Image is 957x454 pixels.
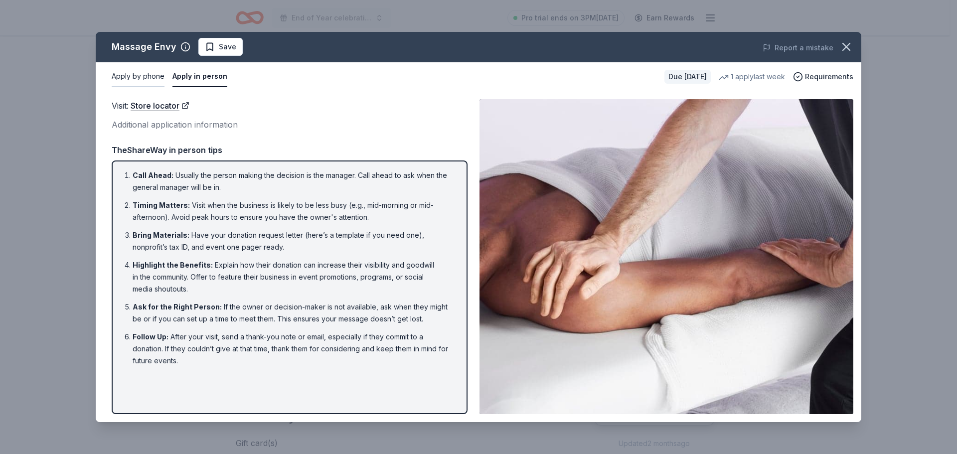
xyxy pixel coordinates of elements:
[112,118,468,131] div: Additional application information
[112,99,468,112] div: Visit :
[133,199,453,223] li: Visit when the business is likely to be less busy (e.g., mid-morning or mid-afternoon). Avoid pea...
[172,66,227,87] button: Apply in person
[112,144,468,156] div: TheShareWay in person tips
[133,259,453,295] li: Explain how their donation can increase their visibility and goodwill in the community. Offer to ...
[133,331,453,367] li: After your visit, send a thank-you note or email, especially if they commit to a donation. If the...
[133,229,453,253] li: Have your donation request letter (here’s a template if you need one), nonprofit’s tax ID, and ev...
[719,71,785,83] div: 1 apply last week
[133,303,222,311] span: Ask for the Right Person :
[763,42,833,54] button: Report a mistake
[131,99,189,112] a: Store locator
[133,261,213,269] span: Highlight the Benefits :
[133,301,453,325] li: If the owner or decision-maker is not available, ask when they might be or if you can set up a ti...
[793,71,853,83] button: Requirements
[133,231,189,239] span: Bring Materials :
[805,71,853,83] span: Requirements
[112,39,176,55] div: Massage Envy
[198,38,243,56] button: Save
[133,171,173,179] span: Call Ahead :
[112,66,164,87] button: Apply by phone
[479,99,853,414] img: Image for Massage Envy
[133,201,190,209] span: Timing Matters :
[664,70,711,84] div: Due [DATE]
[133,169,453,193] li: Usually the person making the decision is the manager. Call ahead to ask when the general manager...
[219,41,236,53] span: Save
[133,332,168,341] span: Follow Up :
